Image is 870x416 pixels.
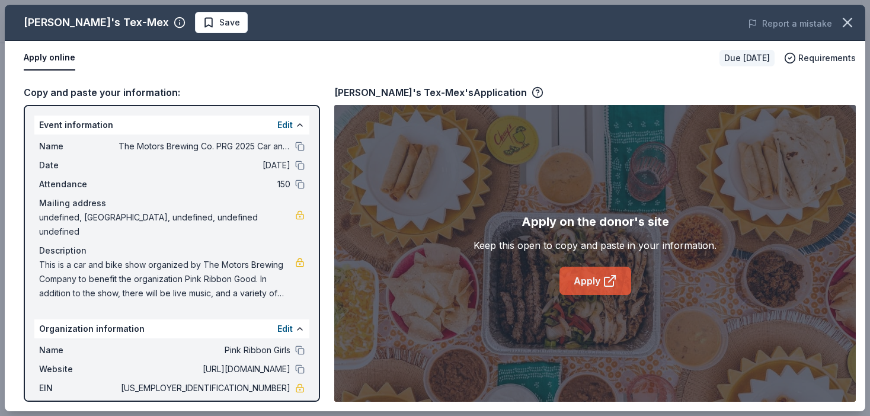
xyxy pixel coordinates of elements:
[119,343,290,357] span: Pink Ribbon Girls
[39,258,295,300] span: This is a car and bike show organized by The Motors Brewing Company to benefit the organization P...
[39,343,119,357] span: Name
[24,46,75,71] button: Apply online
[195,12,248,33] button: Save
[277,118,293,132] button: Edit
[784,51,856,65] button: Requirements
[39,177,119,191] span: Attendance
[474,238,717,252] div: Keep this open to copy and paste in your information.
[24,85,320,100] div: Copy and paste your information:
[119,381,290,395] span: [US_EMPLOYER_IDENTIFICATION_NUMBER]
[39,381,119,395] span: EIN
[748,17,832,31] button: Report a mistake
[39,400,305,414] div: Mission statement
[119,362,290,376] span: [URL][DOMAIN_NAME]
[522,212,669,231] div: Apply on the donor's site
[119,158,290,172] span: [DATE]
[219,15,240,30] span: Save
[39,210,295,239] span: undefined, [GEOGRAPHIC_DATA], undefined, undefined undefined
[39,158,119,172] span: Date
[39,362,119,376] span: Website
[34,116,309,135] div: Event information
[39,139,119,153] span: Name
[798,51,856,65] span: Requirements
[119,177,290,191] span: 150
[277,322,293,336] button: Edit
[559,267,631,295] a: Apply
[34,319,309,338] div: Organization information
[39,196,305,210] div: Mailing address
[24,13,169,32] div: [PERSON_NAME]'s Tex-Mex
[39,244,305,258] div: Description
[334,85,543,100] div: [PERSON_NAME]'s Tex-Mex's Application
[719,50,775,66] div: Due [DATE]
[119,139,290,153] span: The Motors Brewing Co. PRG 2025 Car and Bike Show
